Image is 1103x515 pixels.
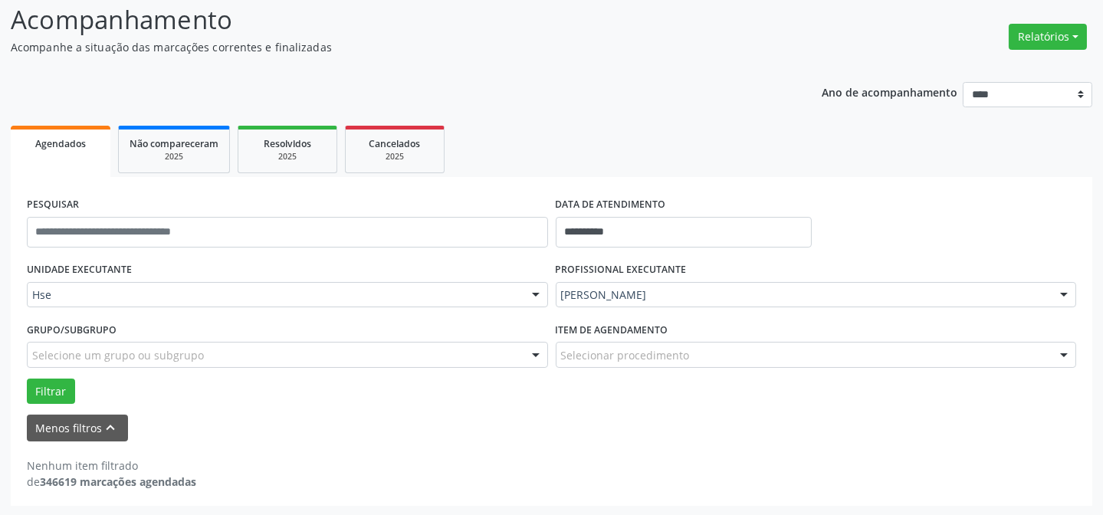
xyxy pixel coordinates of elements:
[356,151,433,162] div: 2025
[35,137,86,150] span: Agendados
[130,137,218,150] span: Não compareceram
[1009,24,1087,50] button: Relatórios
[822,82,957,101] p: Ano de acompanhamento
[32,287,517,303] span: Hse
[27,258,132,282] label: UNIDADE EXECUTANTE
[27,193,79,217] label: PESQUISAR
[556,193,666,217] label: DATA DE ATENDIMENTO
[27,415,128,441] button: Menos filtroskeyboard_arrow_up
[561,347,690,363] span: Selecionar procedimento
[27,474,196,490] div: de
[556,318,668,342] label: Item de agendamento
[27,318,117,342] label: Grupo/Subgrupo
[556,258,687,282] label: PROFISSIONAL EXECUTANTE
[27,458,196,474] div: Nenhum item filtrado
[249,151,326,162] div: 2025
[369,137,421,150] span: Cancelados
[11,1,768,39] p: Acompanhamento
[32,347,204,363] span: Selecione um grupo ou subgrupo
[103,419,120,436] i: keyboard_arrow_up
[264,137,311,150] span: Resolvidos
[40,474,196,489] strong: 346619 marcações agendadas
[11,39,768,55] p: Acompanhe a situação das marcações correntes e finalizadas
[130,151,218,162] div: 2025
[561,287,1046,303] span: [PERSON_NAME]
[27,379,75,405] button: Filtrar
